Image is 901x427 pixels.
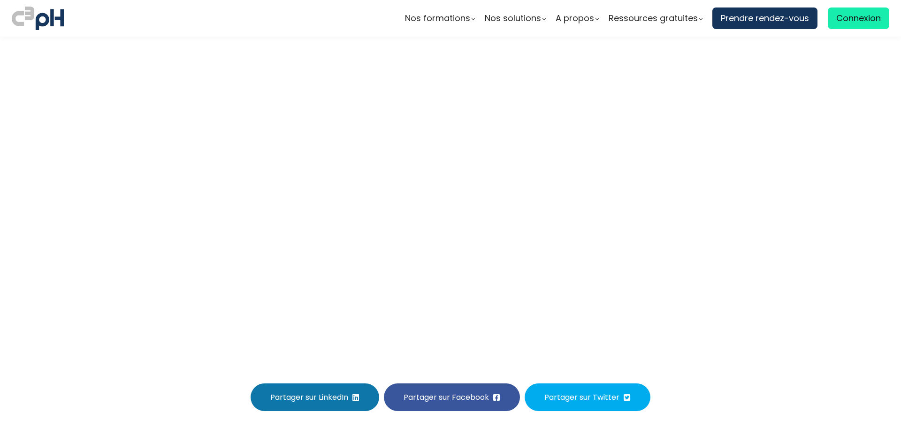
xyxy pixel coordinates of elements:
span: Prendre rendez-vous [721,11,809,25]
span: Nos solutions [485,11,541,25]
span: Ressources gratuites [609,11,698,25]
a: Prendre rendez-vous [712,7,817,29]
span: Connexion [836,11,881,25]
span: Partager sur LinkedIn [270,391,348,403]
span: Partager sur Twitter [544,391,619,403]
img: logo C3PH [12,5,64,32]
button: Partager sur Facebook [384,383,520,411]
span: Partager sur Facebook [404,391,489,403]
a: Connexion [828,7,889,29]
span: Nos formations [405,11,470,25]
button: Partager sur LinkedIn [251,383,379,411]
button: Partager sur Twitter [525,383,650,411]
span: A propos [556,11,594,25]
